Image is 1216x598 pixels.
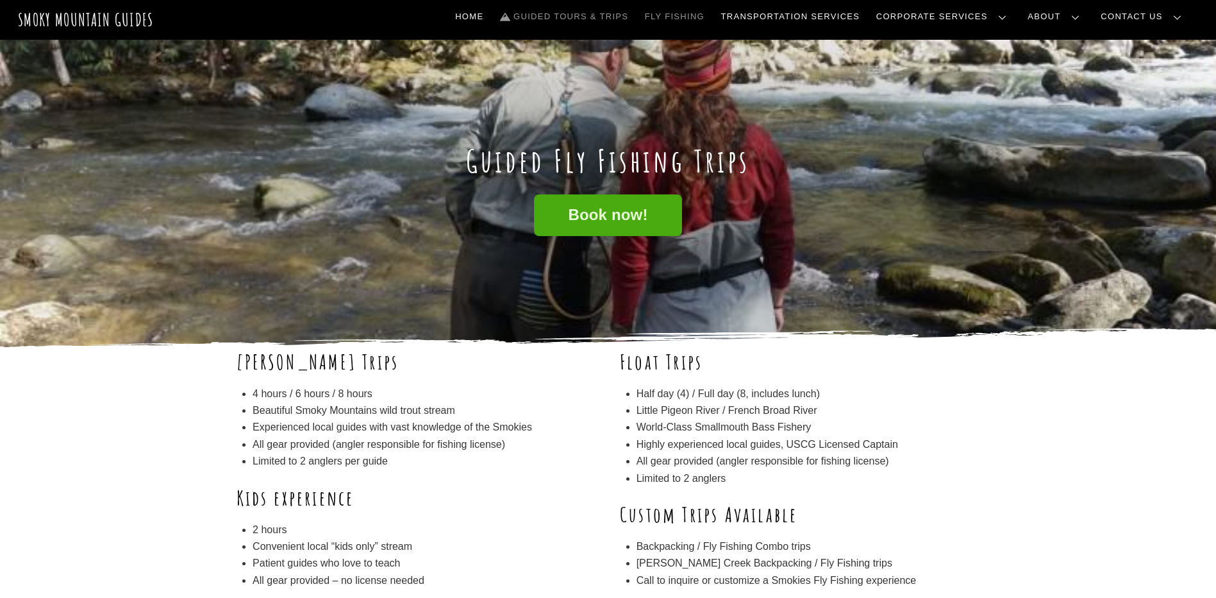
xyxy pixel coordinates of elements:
li: Beautiful Smoky Mountains wild trout stream [253,402,596,419]
li: All gear provided – no license needed [253,572,596,589]
li: 4 hours / 6 hours / 8 hours [253,386,596,402]
h1: Guided Fly Fishing Trips [237,142,980,180]
a: Smoky Mountain Guides [18,9,154,30]
li: Limited to 2 anglers [637,470,980,487]
li: Convenient local “kids only” stream [253,538,596,555]
a: Corporate Services [871,3,1017,30]
a: Guided Tours & Trips [495,3,633,30]
li: Highly experienced local guides, USCG Licensed Captain [637,436,980,453]
a: Fly Fishing [640,3,710,30]
li: All gear provided (angler responsible for fishing license) [637,453,980,470]
a: Transportation Services [716,3,865,30]
b: Custom Trips Available [620,501,797,527]
li: [PERSON_NAME] Creek Backpacking / Fly Fishing trips [637,555,980,572]
li: 2 hours [253,522,596,538]
a: Contact Us [1096,3,1192,30]
li: Patient guides who love to teach [253,555,596,572]
a: About [1023,3,1090,30]
a: Home [450,3,488,30]
li: All gear provided (angler responsible for fishing license) [253,436,596,453]
li: World-Class Smallmouth Bass Fishery [637,419,980,436]
b: Kids experience [237,484,354,511]
span: Book now! [568,209,647,222]
li: Backpacking / Fly Fishing Combo trips [637,538,980,555]
li: Experienced local guides with vast knowledge of the Smokies [253,419,596,436]
li: Call to inquire or customize a Smokies Fly Fishing experience [637,572,980,589]
b: Float Trips [620,348,703,375]
li: Little Pigeon River / French Broad River [637,402,980,419]
a: Book now! [534,194,681,236]
li: Half day (4) / Full day (8, includes lunch) [637,386,980,402]
b: [PERSON_NAME] Trips [237,348,399,375]
li: Limited to 2 anglers per guide [253,453,596,470]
